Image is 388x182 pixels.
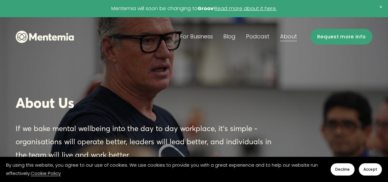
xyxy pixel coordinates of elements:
[331,163,355,176] button: Decline
[16,31,74,43] img: Mentemia
[335,167,350,172] span: Decline
[215,5,277,12] a: Read more about it here.
[223,31,236,42] a: Blog
[31,170,61,176] a: Cookie Policy
[180,31,213,42] a: For Business
[280,31,297,42] a: folder dropdown
[310,29,373,45] a: Request more info
[363,167,377,172] span: Accept
[16,122,283,162] p: If we bake mental wellbeing into the day to day workplace, it’s simple - organisations will opera...
[246,31,269,42] a: Podcast
[6,161,325,178] p: By using this website, you agree to our use of cookies. We use cookies to provide you with a grea...
[359,163,382,176] button: Accept
[16,94,74,111] strong: About Us
[280,32,297,41] span: About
